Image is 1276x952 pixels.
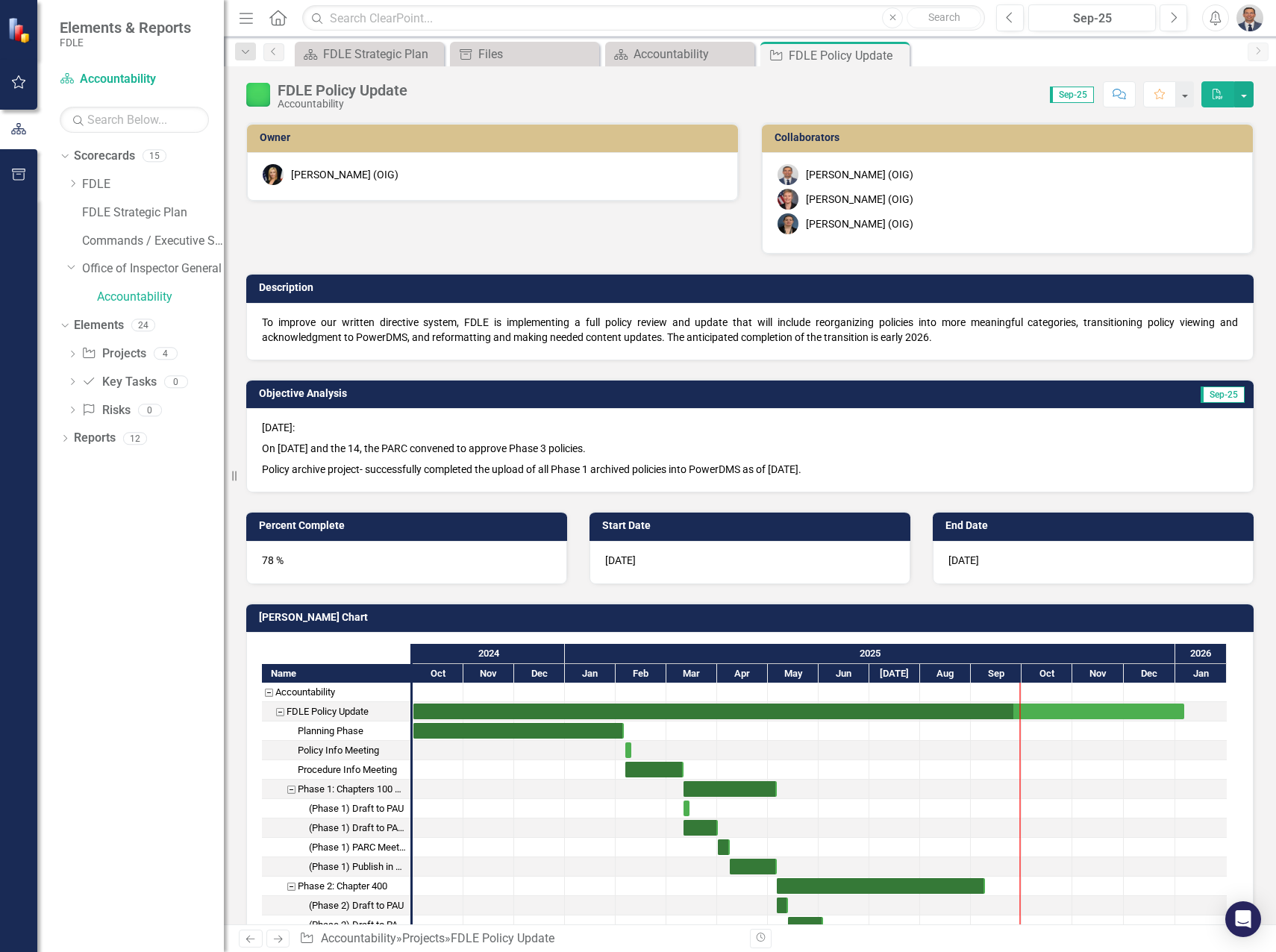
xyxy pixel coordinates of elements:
div: Jan [1175,664,1227,683]
div: Mar [666,664,717,683]
div: Dec [514,664,565,683]
div: Phase 2: Chapter 400 [262,877,410,896]
img: John Nedeau [778,164,798,185]
div: Task: Start date: 2025-05-06 End date: 2025-05-13 [262,896,410,915]
p: Policy archive project- successfully completed the upload of all Phase 1 archived policies into P... [262,459,1238,477]
div: Task: Start date: 2025-02-06 End date: 2025-03-11 [625,762,684,777]
div: (Phase 2) Draft to PARC [262,915,410,935]
div: Dec [1124,664,1175,683]
div: (Phase 1) Draft to PARC [309,818,406,838]
div: (Phase 1) Publish in Power DMS [309,857,406,877]
div: Nov [1072,664,1124,683]
span: Sep-25 [1201,386,1245,403]
p: On [DATE] and the 14, the PARC convened to approve Phase 3 policies. [262,438,1238,459]
div: 2024 [413,644,565,663]
a: Accountability [97,289,224,306]
div: Accountability [275,683,335,702]
div: Jan [565,664,616,683]
a: FDLE Strategic Plan [298,45,440,63]
button: Sep-25 [1028,4,1156,31]
a: Office of Inspector General [82,260,224,278]
div: Task: Start date: 2025-03-11 End date: 2025-04-01 [262,818,410,838]
div: 78 % [246,541,567,584]
div: (Phase 1) PARC Meeting [309,838,406,857]
div: Sep [971,664,1022,683]
a: Accountability [609,45,751,63]
div: (Phase 1) Draft to PAU [309,799,404,818]
span: Sep-25 [1050,87,1094,103]
div: (Phase 2) Draft to PAU [262,896,410,915]
div: 2026 [1175,644,1227,663]
div: [PERSON_NAME] (OIG) [291,167,398,182]
input: Search Below... [60,107,209,133]
a: Reports [74,430,116,447]
span: [DATE] [605,554,636,566]
div: (Phase 1) PARC Meeting [262,838,410,857]
div: Task: Start date: 2025-03-11 End date: 2025-03-11 [262,799,410,818]
div: Task: Start date: 2025-03-11 End date: 2025-05-06 [262,780,410,799]
a: Scorecards [74,148,135,165]
div: Task: Start date: 2024-10-01 End date: 2026-01-06 [413,704,1184,719]
h3: Objective Analysis [259,388,910,399]
h3: Owner [260,132,731,143]
div: Accountability [262,683,410,702]
div: Nov [463,664,514,683]
div: Feb [616,664,666,683]
div: (Phase 1) Draft to PAU [262,799,410,818]
div: Policy Info Meeting [262,741,410,760]
div: Planning Phase [298,721,363,741]
div: (Phase 2) Draft to PAU [309,896,404,915]
div: Task: Start date: 2024-10-01 End date: 2025-02-05 [413,723,624,739]
div: Task: Start date: 2025-03-11 End date: 2025-03-11 [684,801,689,816]
h3: Description [259,282,1246,293]
div: Sep-25 [1033,10,1151,28]
div: Procedure Info Meeting [262,760,410,780]
div: Task: Start date: 2024-10-01 End date: 2026-01-06 [262,702,410,721]
div: 24 [131,319,155,332]
div: FDLE Policy Update [451,931,554,945]
div: 15 [143,150,166,163]
a: Accountability [321,931,396,945]
h3: Percent Complete [259,520,560,531]
h3: Collaborators [775,132,1245,143]
a: Files [454,45,595,63]
div: Apr [717,664,768,683]
p: To improve our written directive system, FDLE is implementing a full policy review and update tha... [262,315,1238,345]
p: [DATE]: [262,420,1238,438]
div: Task: Start date: 2025-04-08 End date: 2025-05-06 [730,859,777,874]
h3: Start Date [602,520,903,531]
div: Procedure Info Meeting [298,760,397,780]
div: Name [262,664,410,683]
div: Planning Phase [262,721,410,741]
span: Search [928,11,960,23]
div: Jun [819,664,869,683]
input: Search ClearPoint... [302,5,985,31]
a: Elements [74,317,124,334]
div: (Phase 1) Publish in Power DMS [262,857,410,877]
div: Task: Start date: 2025-05-13 End date: 2025-06-03 [788,917,823,933]
div: FDLE Policy Update [287,702,369,721]
h3: [PERSON_NAME] Chart [259,612,1246,623]
img: John Nedeau [1236,4,1263,31]
a: Accountability [60,71,209,88]
a: FDLE Strategic Plan [82,204,224,222]
div: Phase 2: Chapter 400 [298,877,387,896]
button: Search [907,7,981,28]
img: Cynthia Pugsley [778,189,798,210]
div: Phase 1: Chapters 100 & 500 [262,780,410,799]
div: » » [299,930,739,948]
div: Accountability [634,45,751,63]
div: [PERSON_NAME] (OIG) [806,216,913,231]
div: (Phase 1) Draft to PARC [262,818,410,838]
h3: End Date [945,520,1246,531]
div: Task: Start date: 2025-04-01 End date: 2025-04-08 [718,839,730,855]
div: [PERSON_NAME] (OIG) [806,192,913,207]
div: 12 [123,432,147,445]
img: Heather Pence [263,164,284,185]
div: Task: Start date: 2025-02-06 End date: 2025-02-06 [262,741,410,760]
a: Projects [402,931,445,945]
a: FDLE [82,176,224,193]
a: Risks [81,402,130,419]
div: Aug [920,664,971,683]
